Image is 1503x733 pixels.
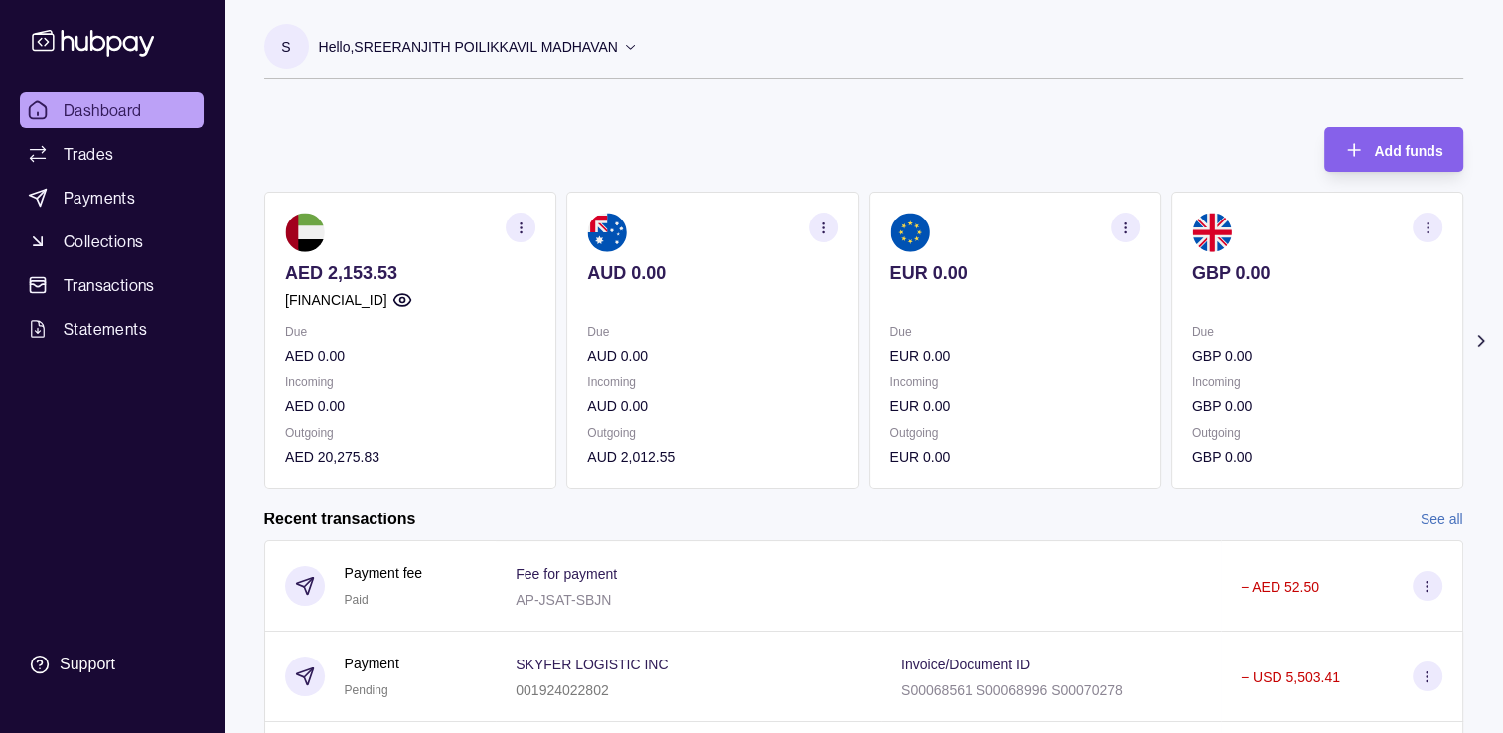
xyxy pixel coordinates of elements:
[889,262,1139,284] p: EUR 0.00
[587,213,627,252] img: au
[345,653,399,674] p: Payment
[64,98,142,122] span: Dashboard
[587,395,837,417] p: AUD 0.00
[285,213,325,252] img: ae
[345,593,369,607] span: Paid
[1191,422,1441,444] p: Outgoing
[1421,509,1463,530] a: See all
[1191,395,1441,417] p: GBP 0.00
[20,136,204,172] a: Trades
[1324,127,1462,172] button: Add funds
[64,186,135,210] span: Payments
[901,682,1123,698] p: S00068561 S00068996 S00070278
[889,321,1139,343] p: Due
[319,36,618,58] p: Hello, SREERANJITH POILIKKAVIL MADHAVAN
[1241,579,1319,595] p: − AED 52.50
[20,644,204,685] a: Support
[889,446,1139,468] p: EUR 0.00
[587,371,837,393] p: Incoming
[1191,262,1441,284] p: GBP 0.00
[285,395,535,417] p: AED 0.00
[64,317,147,341] span: Statements
[516,682,608,698] p: 001924022802
[345,683,388,697] span: Pending
[60,654,115,675] div: Support
[889,213,929,252] img: eu
[285,262,535,284] p: AED 2,153.53
[285,422,535,444] p: Outgoing
[64,142,113,166] span: Trades
[889,395,1139,417] p: EUR 0.00
[587,446,837,468] p: AUD 2,012.55
[20,92,204,128] a: Dashboard
[1191,446,1441,468] p: GBP 0.00
[285,345,535,366] p: AED 0.00
[587,321,837,343] p: Due
[285,289,387,311] p: [FINANCIAL_ID]
[901,657,1030,672] p: Invoice/Document ID
[20,180,204,216] a: Payments
[64,229,143,253] span: Collections
[264,509,416,530] h2: Recent transactions
[587,345,837,366] p: AUD 0.00
[20,223,204,259] a: Collections
[889,345,1139,366] p: EUR 0.00
[1191,345,1441,366] p: GBP 0.00
[285,371,535,393] p: Incoming
[516,566,617,582] p: Fee for payment
[889,422,1139,444] p: Outgoing
[20,267,204,303] a: Transactions
[345,562,423,584] p: Payment fee
[20,311,204,347] a: Statements
[285,321,535,343] p: Due
[1374,143,1442,159] span: Add funds
[285,446,535,468] p: AED 20,275.83
[516,657,668,672] p: SKYFER LOGISTIC INC
[1191,371,1441,393] p: Incoming
[587,262,837,284] p: AUD 0.00
[281,36,290,58] p: S
[64,273,155,297] span: Transactions
[1241,669,1340,685] p: − USD 5,503.41
[587,422,837,444] p: Outgoing
[1191,321,1441,343] p: Due
[1191,213,1231,252] img: gb
[889,371,1139,393] p: Incoming
[516,592,611,608] p: AP-JSAT-SBJN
